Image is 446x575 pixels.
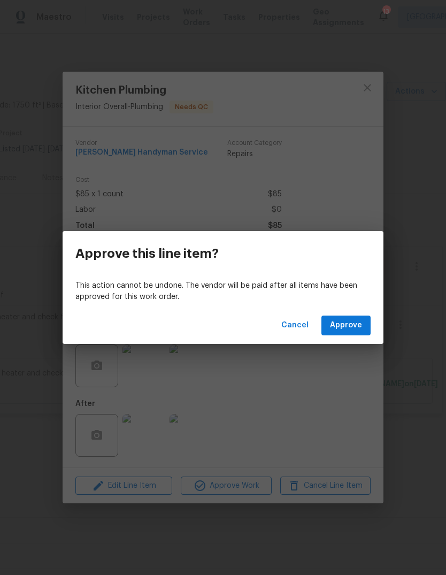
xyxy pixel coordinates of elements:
h3: Approve this line item? [75,246,219,261]
p: This action cannot be undone. The vendor will be paid after all items have been approved for this... [75,280,371,303]
span: Cancel [281,319,309,332]
button: Approve [321,316,371,335]
button: Cancel [277,316,313,335]
span: Approve [330,319,362,332]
